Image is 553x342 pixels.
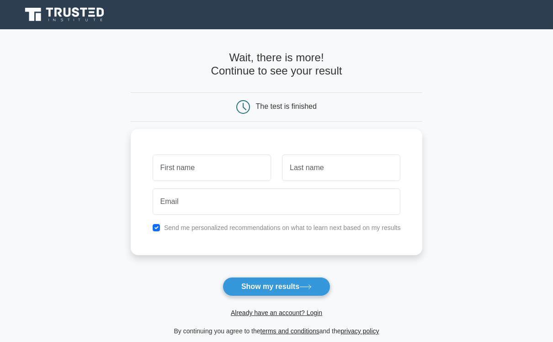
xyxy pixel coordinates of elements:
a: privacy policy [341,327,379,335]
h4: Wait, there is more! Continue to see your result [131,51,423,78]
div: By continuing you agree to the and the [125,326,428,337]
div: The test is finished [256,102,317,110]
input: Last name [282,155,400,181]
button: Show my results [223,277,330,296]
a: terms and conditions [261,327,319,335]
a: Already have an account? Login [231,309,322,316]
input: Email [153,188,401,215]
input: First name [153,155,271,181]
label: Send me personalized recommendations on what to learn next based on my results [164,224,401,231]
